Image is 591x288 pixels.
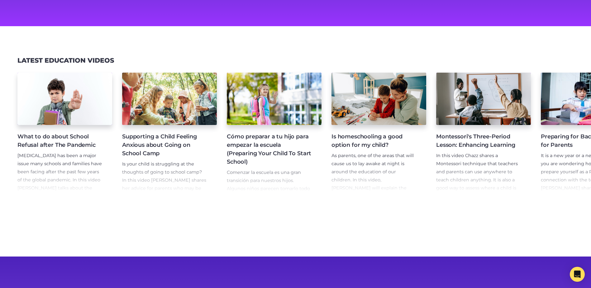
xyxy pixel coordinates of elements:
a: Cómo preparar a tu hijo para empezar la escuela (Preparing Your Child To Start School) Comenzar l... [227,73,322,192]
h4: Montessori's Three-Period Lesson: Enhancing Learning [436,132,521,149]
p: In this video Chazz shares a Montessori technique that teachers and parents can use anywhere to t... [436,152,521,233]
h4: Is homeschooling a good option for my child? [331,132,416,149]
p: Comenzar la escuela es una gran transición para nuestros hijos. Algunos niños parecen tomarlo tod... [227,169,312,282]
p: As parents, one of the areas that will cause us to lay awake at night is around the education of ... [331,152,416,224]
div: Open Intercom Messenger [570,267,585,282]
p: [MEDICAL_DATA] has been a major issue many schools and families have been facing after the past f... [17,152,102,216]
a: Supporting a Child Feeling Anxious about Going on School Camp Is your child is struggling at the ... [122,73,217,192]
h4: Cómo preparar a tu hijo para empezar la escuela (Preparing Your Child To Start School) [227,132,312,166]
p: Is your child is struggling at the thoughts of going to school camp? In this video [PERSON_NAME] ... [122,160,207,209]
a: Is homeschooling a good option for my child? As parents, one of the areas that will cause us to l... [331,73,426,192]
h3: Latest Education videos [17,57,114,65]
a: Montessori's Three-Period Lesson: Enhancing Learning In this video Chazz shares a Montessori tech... [436,73,531,192]
a: What to do about School Refusal after The Pandemic [MEDICAL_DATA] has been a major issue many sch... [17,73,112,192]
h4: Supporting a Child Feeling Anxious about Going on School Camp [122,132,207,158]
h4: What to do about School Refusal after The Pandemic [17,132,102,149]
